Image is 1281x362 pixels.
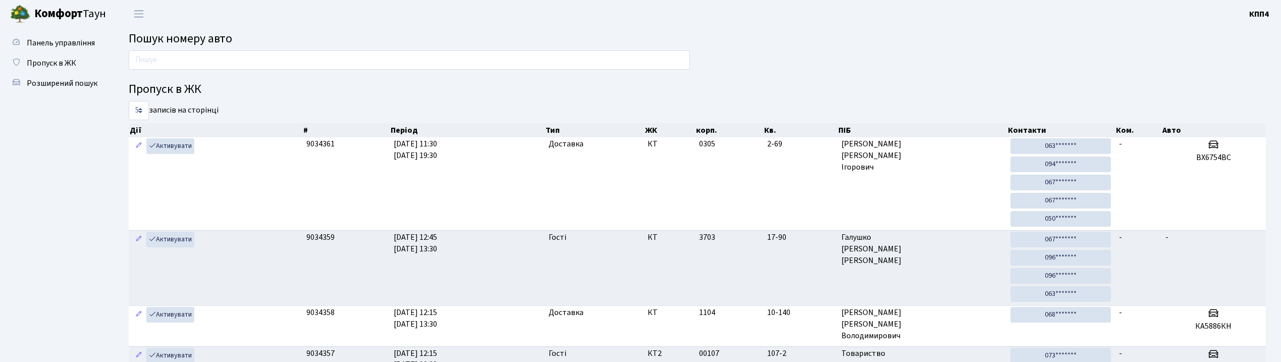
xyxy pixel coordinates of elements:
span: - [1165,232,1168,243]
span: Пропуск в ЖК [27,58,76,69]
th: ЖК [644,123,695,137]
h5: КА5886КН [1165,322,1262,331]
span: Доставка [549,307,583,319]
span: 00107 [699,348,719,359]
a: Активувати [146,307,194,323]
span: 10-140 [767,307,833,319]
span: 3703 [699,232,715,243]
span: Пошук номеру авто [129,30,232,47]
a: Активувати [146,138,194,154]
span: 9034357 [306,348,335,359]
span: 2-69 [767,138,833,150]
th: # [302,123,390,137]
b: КПП4 [1249,9,1269,20]
label: записів на сторінці [129,101,219,120]
span: [DATE] 12:45 [DATE] 13:30 [394,232,437,254]
span: 1104 [699,307,715,318]
a: Редагувати [133,307,145,323]
span: Галушко [PERSON_NAME] [PERSON_NAME] [841,232,1002,267]
a: Пропуск в ЖК [5,53,106,73]
span: Розширений пошук [27,78,97,89]
span: 107-2 [767,348,833,359]
th: Ком. [1115,123,1161,137]
button: Переключити навігацію [126,6,151,22]
th: корп. [695,123,763,137]
a: Розширений пошук [5,73,106,93]
th: Авто [1161,123,1266,137]
th: Дії [129,123,302,137]
b: Комфорт [34,6,83,22]
span: [PERSON_NAME] [PERSON_NAME] Володимирович [841,307,1002,342]
span: Гості [549,348,566,359]
span: 9034358 [306,307,335,318]
span: - [1119,348,1122,359]
th: Кв. [763,123,837,137]
span: КТ [648,307,690,319]
span: КТ [648,232,690,243]
span: Панель управління [27,37,95,48]
a: Активувати [146,232,194,247]
span: [DATE] 11:30 [DATE] 19:30 [394,138,437,161]
th: Контакти [1007,123,1115,137]
span: - [1119,138,1122,149]
th: Тип [545,123,644,137]
span: - [1119,232,1122,243]
span: - [1119,307,1122,318]
select: записів на сторінці [129,101,149,120]
span: Доставка [549,138,583,150]
a: КПП4 [1249,8,1269,20]
span: [PERSON_NAME] [PERSON_NAME] Ігорович [841,138,1002,173]
th: Період [390,123,545,137]
h4: Пропуск в ЖК [129,82,1266,97]
a: Панель управління [5,33,106,53]
span: [DATE] 12:15 [DATE] 13:30 [394,307,437,330]
img: logo.png [10,4,30,24]
h5: ВХ6754ВС [1165,153,1262,163]
a: Редагувати [133,138,145,154]
span: КТ2 [648,348,690,359]
span: КТ [648,138,690,150]
span: 9034359 [306,232,335,243]
span: 17-90 [767,232,833,243]
span: Таун [34,6,106,23]
span: 9034361 [306,138,335,149]
th: ПІБ [837,123,1007,137]
span: Гості [549,232,566,243]
span: 0305 [699,138,715,149]
a: Редагувати [133,232,145,247]
input: Пошук [129,50,690,70]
